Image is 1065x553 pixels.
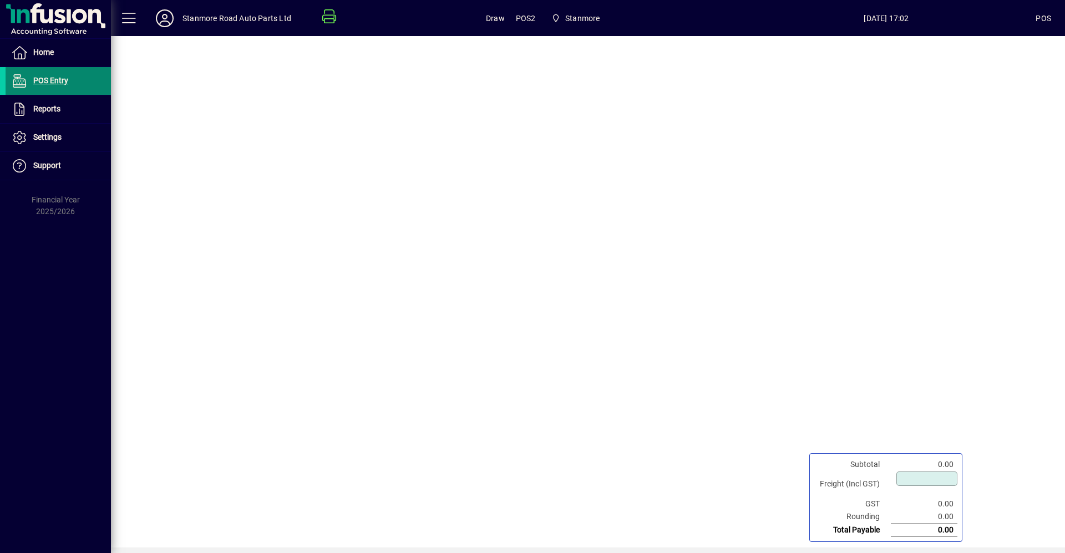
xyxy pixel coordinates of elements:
td: 0.00 [891,498,957,510]
span: [DATE] 17:02 [737,9,1036,27]
span: Draw [486,9,505,27]
a: Reports [6,95,111,123]
td: Subtotal [814,458,891,471]
td: 0.00 [891,510,957,524]
span: Stanmore [565,9,600,27]
td: GST [814,498,891,510]
td: 0.00 [891,458,957,471]
a: Settings [6,124,111,151]
td: Rounding [814,510,891,524]
span: POS2 [516,9,536,27]
span: Settings [33,133,62,141]
td: Freight (Incl GST) [814,471,891,498]
td: Total Payable [814,524,891,537]
span: Stanmore [547,8,605,28]
span: POS Entry [33,76,68,85]
div: POS [1036,9,1051,27]
span: Home [33,48,54,57]
td: 0.00 [891,524,957,537]
span: Reports [33,104,60,113]
a: Support [6,152,111,180]
span: Support [33,161,61,170]
a: Home [6,39,111,67]
div: Stanmore Road Auto Parts Ltd [182,9,291,27]
button: Profile [147,8,182,28]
